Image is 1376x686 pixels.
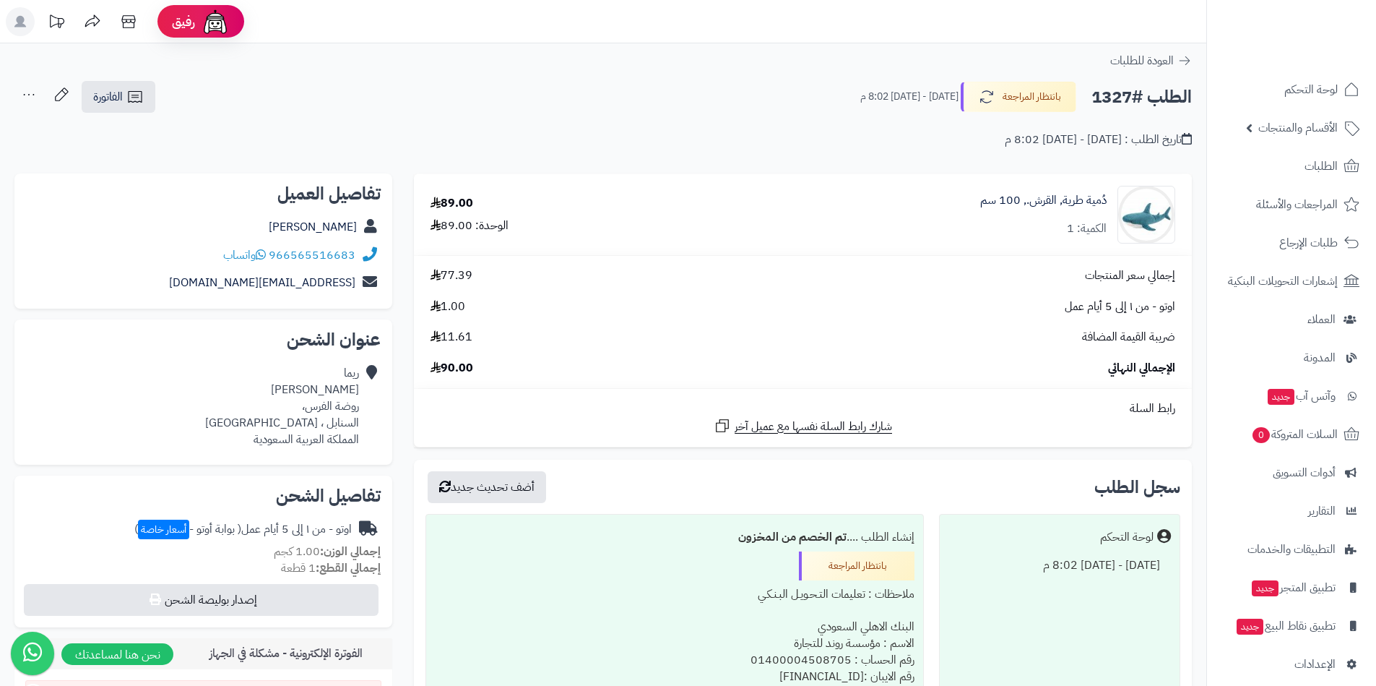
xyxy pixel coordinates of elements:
[1228,271,1338,291] span: إشعارات التحويلات البنكية
[1110,52,1174,69] span: العودة للطلبات
[1304,348,1336,368] span: المدونة
[1250,578,1336,598] span: تطبيق المتجر
[223,246,266,264] a: واتساب
[38,7,74,40] a: تحديثات المنصة
[1247,539,1336,559] span: التطبيقات والخدمات
[134,521,352,538] div: اوتو - من ١ إلى 5 أيام عمل
[320,543,381,560] strong: إجمالي الوزن:
[1216,455,1367,490] a: أدوات التسويق
[138,520,189,539] span: أسعار خاصة
[799,552,914,580] div: بانتظار المراجعة
[430,218,509,234] div: الوحدة: 89.00
[980,192,1107,209] a: دُمية طرية, القرش., 100 سم
[435,523,914,552] div: إنشاء الطلب ....
[714,417,892,435] a: شارك رابط السلة نفسها مع عميل آخر
[1216,570,1367,605] a: تطبيق المتجرجديد
[1304,156,1338,176] span: الطلبات
[735,419,892,435] span: شارك رابط السلة نفسها مع عميل آخر
[1100,529,1154,546] div: لوحة التحكم
[26,331,381,348] h2: عنوان الشحن
[1216,379,1367,413] a: وآتس آبجديد
[420,400,1186,417] div: رابط السلة
[1216,302,1367,337] a: العملاء
[169,274,355,291] a: [EMAIL_ADDRESS][DOMAIN_NAME]
[1268,389,1294,405] span: جديد
[1216,494,1367,528] a: التقارير
[26,185,381,202] h2: تفاصيل العميل
[316,559,381,577] strong: إجمالي القطع:
[1235,616,1336,636] span: تطبيق نقاط البيع
[430,267,472,284] span: 77.39
[1091,82,1192,112] h2: الطلب #1327
[430,195,473,212] div: 89.00
[1251,424,1338,445] span: السلات المتروكة
[430,299,465,315] span: 1.00
[1284,80,1338,100] span: لوحة التحكم
[205,365,359,447] div: ريما [PERSON_NAME] روضة الفرس، السنابل ، [GEOGRAPHIC_DATA] المملكة العربية السعودية
[24,584,378,616] button: إصدار بوليصة الشحن
[860,90,959,104] small: [DATE] - [DATE] 8:02 م
[1085,267,1175,284] span: إجمالي سعر المنتجات
[1256,194,1338,215] span: المراجعات والأسئلة
[1108,360,1175,377] span: الإجمالي النهائي
[1216,340,1367,375] a: المدونة
[1216,72,1367,107] a: لوحة التحكم
[1308,501,1336,521] span: التقارير
[269,246,355,264] a: 966565516683
[1216,609,1367,643] a: تطبيق نقاط البيعجديد
[428,471,546,503] button: أضف تحديث جديد
[430,360,473,377] span: 90.00
[82,81,155,113] a: الفاتورة
[1273,463,1336,483] span: أدوات التسويق
[948,552,1171,580] div: [DATE] - [DATE] 8:02 م
[281,559,381,577] small: 1 قطعة
[1067,220,1107,237] div: الكمية: 1
[1266,386,1336,406] span: وآتس آب
[201,7,230,36] img: ai-face.png
[269,218,357,236] a: [PERSON_NAME]
[1065,299,1175,315] span: اوتو - من ١ إلى 5 أيام عمل
[1294,654,1336,674] span: الإعدادات
[1216,417,1367,452] a: السلات المتروكة0
[1216,226,1367,260] a: طلبات الإرجاع
[1216,532,1367,567] a: التطبيقات والخدمات
[1216,187,1367,222] a: المراجعات والأسئلة
[1216,647,1367,682] a: الإعدادات
[1118,186,1174,244] img: 1727958075-09999999999999999999999999999999-90x90.jpg
[93,88,123,106] span: الفاتورة
[1307,309,1336,330] span: العملاء
[209,647,381,661] h3: الفوترة الإلكترونية - مشكلة في الجهاز
[1082,329,1175,346] span: ضريبة القيمة المضافة
[172,13,195,30] span: رفيق
[1216,264,1367,299] a: إشعارات التحويلات البنكية
[1094,479,1180,496] h3: سجل الطلب
[1005,132,1192,148] div: تاريخ الطلب : [DATE] - [DATE] 8:02 م
[26,487,381,505] h2: تفاصيل الشحن
[1258,118,1338,138] span: الأقسام والمنتجات
[961,82,1076,112] button: بانتظار المراجعة
[274,543,381,560] small: 1.00 كجم
[738,528,847,546] b: تم الخصم من المخزون
[1216,149,1367,184] a: الطلبات
[430,329,472,346] span: 11.61
[1279,233,1338,253] span: طلبات الإرجاع
[1237,619,1263,635] span: جديد
[1252,427,1270,443] span: 0
[1110,52,1192,69] a: العودة للطلبات
[134,520,241,538] span: ( بوابة أوتو - )
[1278,39,1362,69] img: logo-2.png
[1252,580,1278,596] span: جديد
